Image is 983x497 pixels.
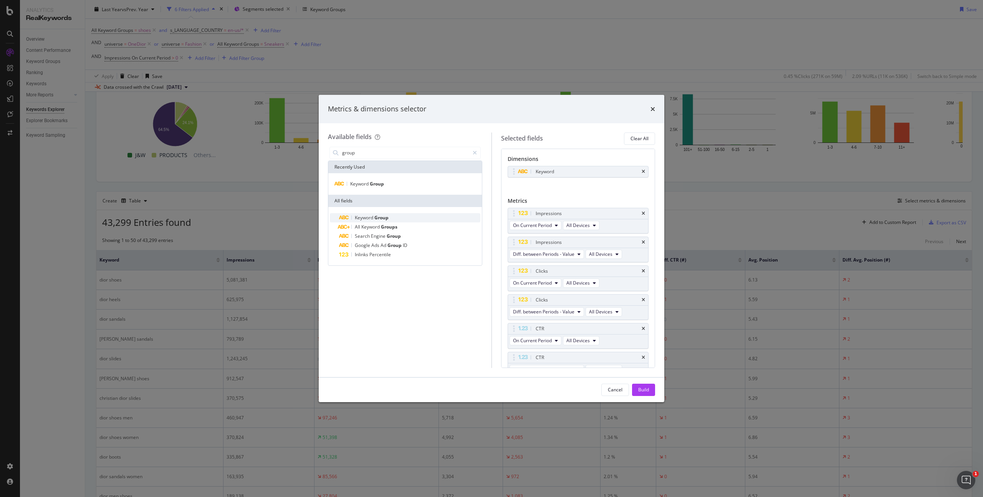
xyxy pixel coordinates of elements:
[586,307,622,316] button: All Devices
[513,251,574,257] span: Diff. between Periods - Value
[589,308,612,315] span: All Devices
[513,337,552,344] span: On Current Period
[510,336,561,345] button: On Current Period
[403,242,407,248] span: ID
[513,366,574,373] span: Diff. between Periods - Value
[508,294,649,320] div: ClickstimesDiff. between Periods - ValueAll Devices
[566,222,590,229] span: All Devices
[510,365,584,374] button: Diff. between Periods - Value
[563,221,599,230] button: All Devices
[513,222,552,229] span: On Current Period
[536,296,548,304] div: Clicks
[642,326,645,331] div: times
[566,280,590,286] span: All Devices
[510,250,584,259] button: Diff. between Periods - Value
[513,280,552,286] span: On Current Period
[381,224,397,230] span: Groups
[387,233,401,239] span: Group
[328,104,426,114] div: Metrics & dimensions selector
[566,337,590,344] span: All Devices
[536,239,562,246] div: Impressions
[508,265,649,291] div: ClickstimesOn Current PeriodAll Devices
[513,308,574,315] span: Diff. between Periods - Value
[508,352,649,378] div: CTRtimesDiff. between Periods - ValueAll Devices
[328,195,482,207] div: All fields
[355,233,371,239] span: Search
[508,166,649,177] div: Keywordtimes
[355,224,361,230] span: All
[601,384,629,396] button: Cancel
[631,135,649,142] div: Clear All
[508,237,649,262] div: ImpressionstimesDiff. between Periods - ValueAll Devices
[361,224,381,230] span: Keyword
[319,95,664,402] div: modal
[355,251,369,258] span: Inlinks
[508,155,649,166] div: Dimensions
[501,134,543,143] div: Selected fields
[608,386,622,393] div: Cancel
[387,242,403,248] span: Group
[563,278,599,288] button: All Devices
[973,471,979,477] span: 1
[642,211,645,216] div: times
[536,168,554,176] div: Keyword
[589,251,612,257] span: All Devices
[508,197,649,208] div: Metrics
[642,355,645,360] div: times
[355,242,371,248] span: Google
[370,181,384,187] span: Group
[536,267,548,275] div: Clicks
[355,214,374,221] span: Keyword
[642,169,645,174] div: times
[381,242,387,248] span: Ad
[632,384,655,396] button: Build
[510,307,584,316] button: Diff. between Periods - Value
[586,365,622,374] button: All Devices
[563,336,599,345] button: All Devices
[374,214,389,221] span: Group
[638,386,649,393] div: Build
[510,221,561,230] button: On Current Period
[536,325,544,333] div: CTR
[350,181,370,187] span: Keyword
[642,298,645,302] div: times
[642,240,645,245] div: times
[589,366,612,373] span: All Devices
[536,210,562,217] div: Impressions
[510,278,561,288] button: On Current Period
[328,133,372,141] div: Available fields
[536,354,544,361] div: CTR
[369,251,391,258] span: Percentile
[328,161,482,173] div: Recently Used
[371,233,387,239] span: Engine
[508,323,649,349] div: CTRtimesOn Current PeriodAll Devices
[508,208,649,234] div: ImpressionstimesOn Current PeriodAll Devices
[341,147,469,159] input: Search by field name
[586,250,622,259] button: All Devices
[642,269,645,273] div: times
[624,133,655,145] button: Clear All
[957,471,975,489] iframe: Intercom live chat
[650,104,655,114] div: times
[371,242,381,248] span: Ads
